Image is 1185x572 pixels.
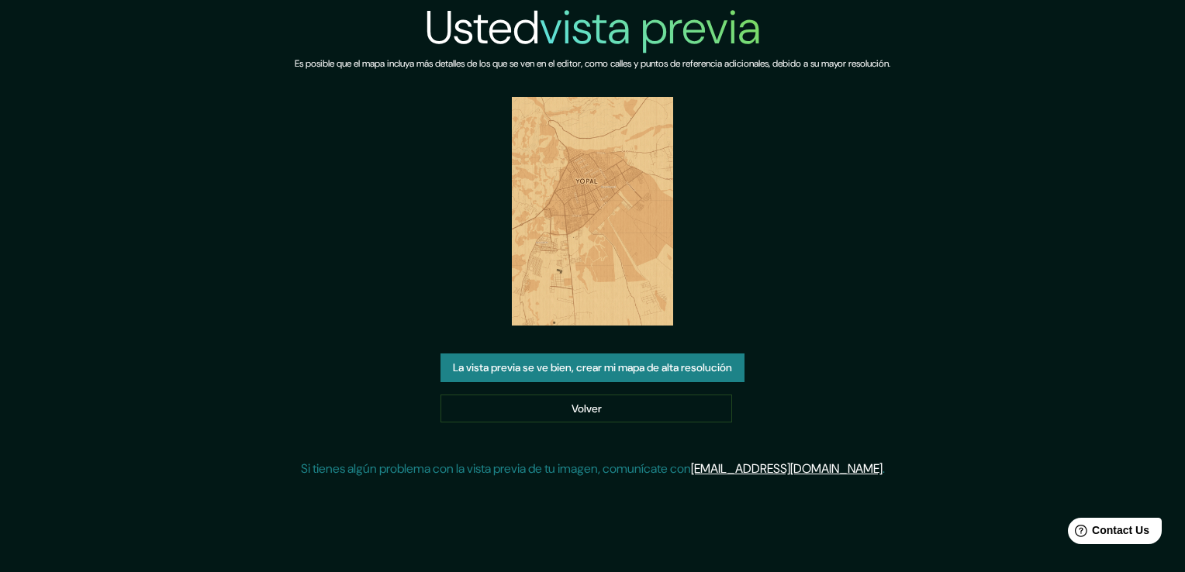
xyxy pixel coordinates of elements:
a: Volver [440,395,732,423]
img: created-map-preview [512,97,674,326]
iframe: Help widget launcher [1047,512,1168,555]
h6: Es posible que el mapa incluya más detalles de los que se ven en el editor, como calles y puntos ... [295,56,890,72]
a: [EMAIL_ADDRESS][DOMAIN_NAME] [691,460,883,477]
p: Si tienes algún problema con la vista previa de tu imagen, comunícate con . [301,460,885,478]
button: La vista previa se ve bien, crear mi mapa de alta resolución [440,353,745,382]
